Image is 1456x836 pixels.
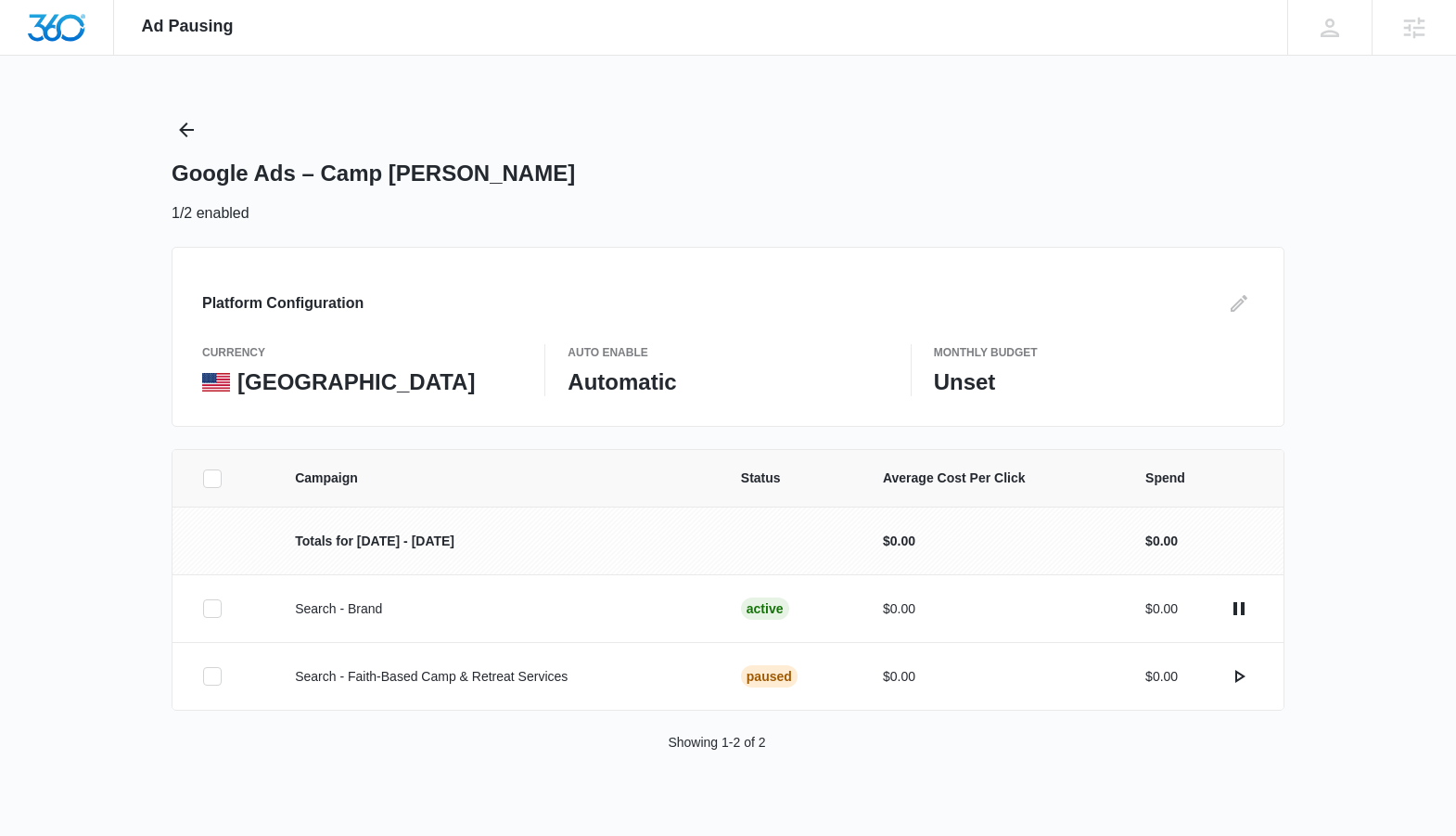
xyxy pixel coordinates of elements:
[295,667,696,687] p: Search - Faith-Based Camp & Retreat Services
[1145,599,1178,619] p: $0.00
[142,17,234,36] span: Ad Pausing
[883,667,1101,687] p: $0.00
[172,115,201,145] button: Back
[1145,469,1254,488] span: Spend
[237,368,475,396] p: [GEOGRAPHIC_DATA]
[1224,289,1254,318] button: Edit
[295,599,696,619] p: Search - Brand
[1145,532,1178,551] p: $0.00
[295,469,696,488] span: Campaign
[1224,662,1254,691] button: actions.activate
[568,368,888,396] p: Automatic
[1224,594,1254,624] button: actions.pause
[883,532,1101,551] p: $0.00
[934,368,1254,396] p: Unset
[883,469,1101,488] span: Average Cost Per Click
[172,202,249,225] p: 1/2 enabled
[668,733,765,752] p: Showing 1-2 of 2
[202,373,230,392] img: United States
[741,665,798,688] div: Paused
[741,469,838,488] span: Status
[934,344,1254,361] p: Monthly Budget
[883,599,1101,619] p: $0.00
[295,532,696,551] p: Totals for [DATE] - [DATE]
[568,344,888,361] p: Auto Enable
[1145,667,1178,687] p: $0.00
[741,598,789,620] div: Active
[172,160,575,187] h1: Google Ads – Camp [PERSON_NAME]
[202,344,522,361] p: currency
[202,292,364,315] h3: Platform Configuration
